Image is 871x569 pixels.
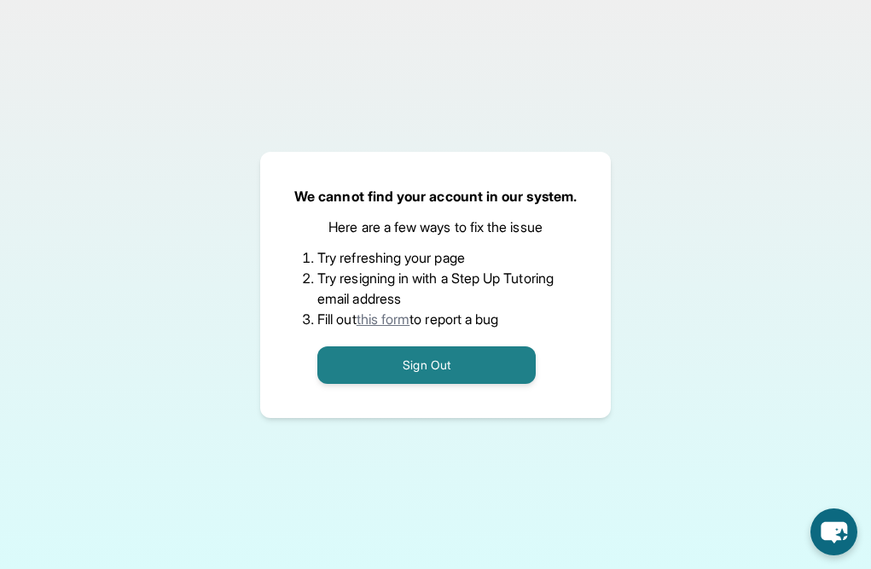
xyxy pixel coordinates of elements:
[294,186,577,206] p: We cannot find your account in our system.
[317,356,536,373] a: Sign Out
[357,311,410,328] a: this form
[317,247,554,268] li: Try refreshing your page
[328,217,543,237] p: Here are a few ways to fix the issue
[317,346,536,384] button: Sign Out
[810,508,857,555] button: chat-button
[317,309,554,329] li: Fill out to report a bug
[317,268,554,309] li: Try resigning in with a Step Up Tutoring email address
